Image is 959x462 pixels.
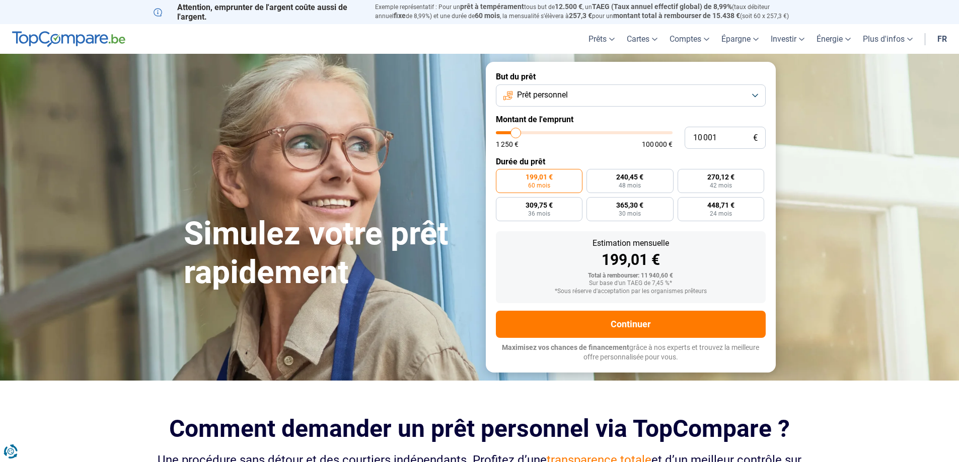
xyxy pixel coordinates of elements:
[460,3,524,11] span: prêt à tempérament
[710,211,732,217] span: 24 mois
[375,3,806,21] p: Exemple représentatif : Pour un tous but de , un (taux débiteur annuel de 8,99%) et une durée de ...
[504,239,758,247] div: Estimation mensuelle
[496,115,766,124] label: Montant de l'emprunt
[394,12,406,20] span: fixe
[528,211,550,217] span: 36 mois
[555,3,582,11] span: 12.500 €
[616,173,643,180] span: 240,45 €
[154,415,806,442] h2: Comment demander un prêt personnel via TopCompare ?
[753,134,758,142] span: €
[526,202,553,209] span: 309,75 €
[504,288,758,295] div: *Sous réserve d'acceptation par les organismes prêteurs
[592,3,732,11] span: TAEG (Taux annuel effectif global) de 8,99%
[707,173,734,180] span: 270,12 €
[710,182,732,189] span: 42 mois
[496,157,766,166] label: Durée du prêt
[619,182,641,189] span: 48 mois
[931,24,953,54] a: fr
[569,12,592,20] span: 257,3 €
[496,72,766,81] label: But du prêt
[504,252,758,267] div: 199,01 €
[504,280,758,287] div: Sur base d'un TAEG de 7,45 %*
[616,202,643,209] span: 365,30 €
[810,24,857,54] a: Énergie
[765,24,810,54] a: Investir
[715,24,765,54] a: Épargne
[642,141,673,148] span: 100 000 €
[621,24,663,54] a: Cartes
[496,141,519,148] span: 1 250 €
[613,12,740,20] span: montant total à rembourser de 15.438 €
[12,31,125,47] img: TopCompare
[582,24,621,54] a: Prêts
[496,343,766,362] p: grâce à nos experts et trouvez la meilleure offre personnalisée pour vous.
[475,12,500,20] span: 60 mois
[184,215,474,292] h1: Simulez votre prêt rapidement
[663,24,715,54] a: Comptes
[504,272,758,280] div: Total à rembourser: 11 940,60 €
[517,89,568,101] span: Prêt personnel
[502,343,629,351] span: Maximisez vos chances de financement
[154,3,363,22] p: Attention, emprunter de l'argent coûte aussi de l'argent.
[496,311,766,338] button: Continuer
[528,182,550,189] span: 60 mois
[707,202,734,209] span: 448,71 €
[619,211,641,217] span: 30 mois
[496,84,766,107] button: Prêt personnel
[526,173,553,180] span: 199,01 €
[857,24,919,54] a: Plus d'infos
